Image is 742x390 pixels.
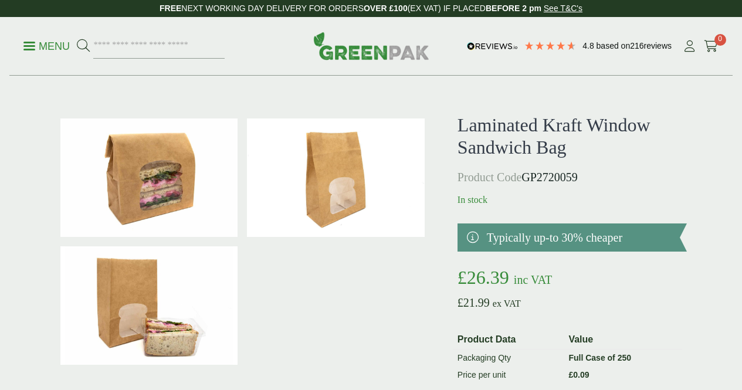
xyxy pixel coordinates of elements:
[364,4,408,13] strong: OVER £100
[247,118,425,237] img: IMG_5985 (Large)
[458,267,467,288] span: £
[682,40,697,52] i: My Account
[60,118,238,237] img: Laminated Kraft Sandwich Bag
[568,370,589,379] bdi: 0.09
[493,299,521,308] span: ex VAT
[704,38,719,55] a: 0
[458,296,490,309] bdi: 21.99
[453,330,564,350] th: Product Data
[564,330,682,350] th: Value
[582,41,596,50] span: 4.8
[453,367,564,384] td: Price per unit
[23,39,70,51] a: Menu
[568,353,631,362] strong: Full Case of 250
[486,4,541,13] strong: BEFORE 2 pm
[23,39,70,53] p: Menu
[458,267,509,288] bdi: 26.39
[514,273,552,286] span: inc VAT
[458,171,521,184] span: Product Code
[524,40,577,51] div: 4.79 Stars
[597,41,631,50] span: Based on
[644,41,672,50] span: reviews
[714,34,726,46] span: 0
[630,41,643,50] span: 216
[458,296,463,309] span: £
[458,114,687,159] h1: Laminated Kraft Window Sandwich Bag
[458,168,687,186] p: GP2720059
[704,40,719,52] i: Cart
[313,32,429,60] img: GreenPak Supplies
[467,42,518,50] img: REVIEWS.io
[568,370,573,379] span: £
[544,4,582,13] a: See T&C's
[160,4,181,13] strong: FREE
[453,349,564,367] td: Packaging Qty
[60,246,238,365] img: IMG_5932 (Large)
[458,193,687,207] p: In stock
